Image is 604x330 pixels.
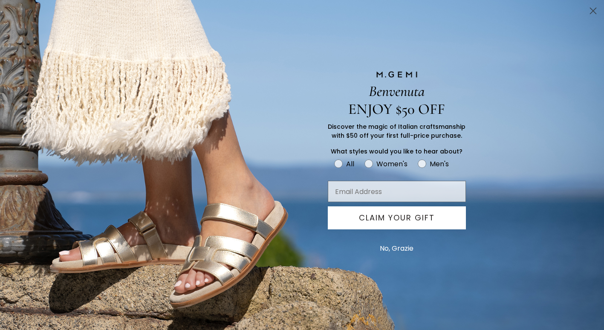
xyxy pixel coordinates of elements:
button: No, Grazie [376,238,418,259]
button: Close dialog [586,3,601,18]
div: Men's [430,159,449,169]
div: All [346,159,354,169]
input: Email Address [328,181,466,202]
span: Discover the magic of Italian craftsmanship with $50 off your first full-price purchase. [328,122,465,140]
div: Women's [376,159,407,169]
span: Benvenuta [369,82,425,100]
img: M.GEMI [376,71,418,78]
span: What styles would you like to hear about? [331,147,462,156]
button: CLAIM YOUR GIFT [328,206,466,229]
span: ENJOY $50 OFF [348,100,445,118]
